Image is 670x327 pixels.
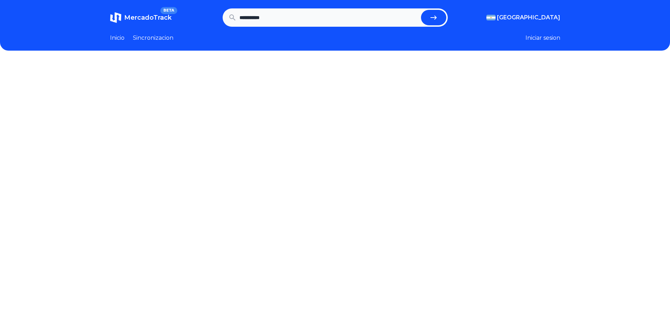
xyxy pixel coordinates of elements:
[486,15,496,20] img: Argentina
[133,34,173,42] a: Sincronizacion
[110,12,121,23] img: MercadoTrack
[110,34,125,42] a: Inicio
[160,7,177,14] span: BETA
[486,13,560,22] button: [GEOGRAPHIC_DATA]
[124,14,172,21] span: MercadoTrack
[525,34,560,42] button: Iniciar sesion
[497,13,560,22] span: [GEOGRAPHIC_DATA]
[110,12,172,23] a: MercadoTrackBETA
